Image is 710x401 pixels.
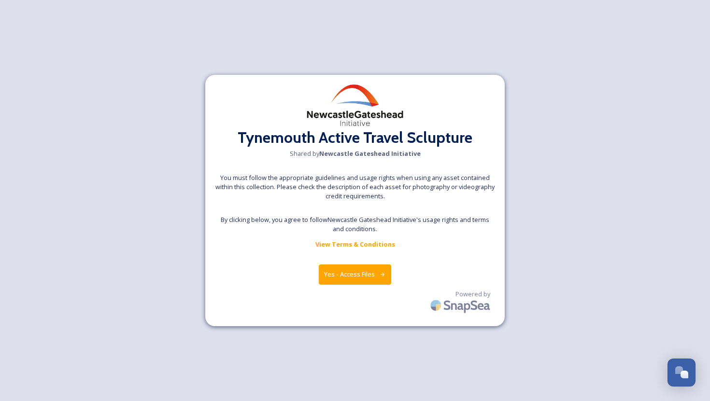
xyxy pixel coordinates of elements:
a: View Terms & Conditions [315,238,395,250]
img: download%20(2).png [307,84,403,126]
button: Yes - Access Files [319,264,391,284]
span: Powered by [455,290,490,299]
h2: Tynemouth Active Travel Sclupture [238,126,472,149]
span: Shared by [290,149,421,158]
strong: Newcastle Gateshead Initiative [319,149,421,158]
button: Open Chat [667,359,696,387]
span: You must follow the appropriate guidelines and usage rights when using any asset contained within... [215,173,495,201]
span: By clicking below, you agree to follow Newcastle Gateshead Initiative 's usage rights and terms a... [215,215,495,234]
img: SnapSea Logo [427,294,495,317]
strong: View Terms & Conditions [315,240,395,249]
